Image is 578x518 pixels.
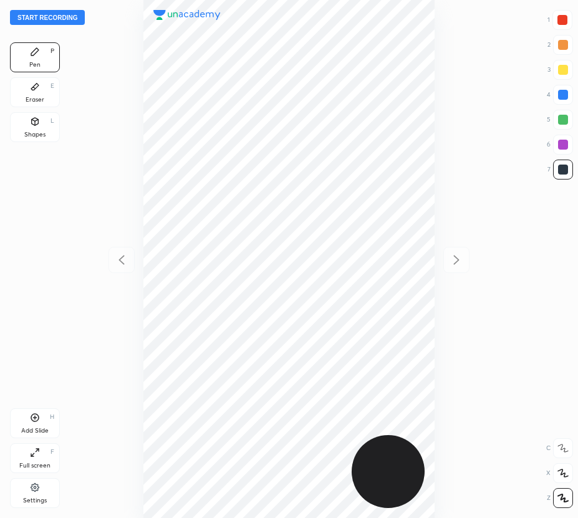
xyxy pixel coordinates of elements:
[547,35,573,55] div: 2
[51,83,54,89] div: E
[153,10,221,20] img: logo.38c385cc.svg
[547,488,573,508] div: Z
[50,414,54,420] div: H
[547,160,573,180] div: 7
[547,110,573,130] div: 5
[10,10,85,25] button: Start recording
[546,463,573,483] div: X
[23,497,47,504] div: Settings
[547,60,573,80] div: 3
[51,48,54,54] div: P
[547,135,573,155] div: 6
[547,85,573,105] div: 4
[21,428,49,434] div: Add Slide
[547,10,572,30] div: 1
[24,132,46,138] div: Shapes
[51,449,54,455] div: F
[26,97,44,103] div: Eraser
[51,118,54,124] div: L
[29,62,41,68] div: Pen
[546,438,573,458] div: C
[19,463,51,469] div: Full screen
